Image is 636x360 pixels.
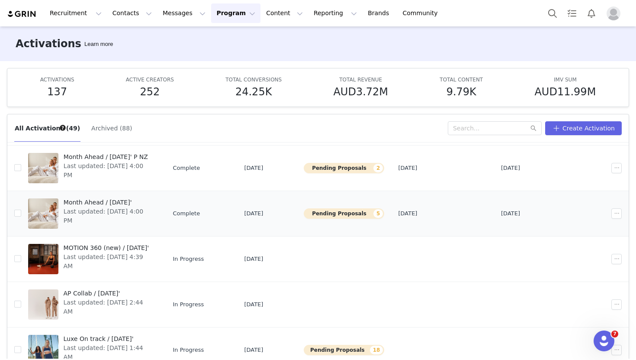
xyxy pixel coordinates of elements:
span: Last updated: [DATE] 4:39 AM [64,253,154,271]
a: Tasks [562,3,581,23]
span: [DATE] [398,209,417,218]
span: MOTION 360 (new) / [DATE]' [64,243,154,253]
h5: 9.79K [446,84,476,100]
span: Complete [173,164,200,172]
h5: 24.25K [235,84,272,100]
span: AP Collab / [DATE]' [64,289,154,298]
button: Content [261,3,308,23]
a: Community [398,3,447,23]
a: Brands [363,3,397,23]
span: [DATE] [501,209,520,218]
button: Program [211,3,260,23]
span: IMV SUM [554,77,577,83]
h5: 137 [47,84,67,100]
span: [DATE] [398,164,417,172]
button: Recruitment [45,3,107,23]
span: TOTAL CONVERSIONS [225,77,282,83]
span: In Progress [173,346,204,354]
iframe: Intercom live chat [594,331,614,351]
a: AP Collab / [DATE]'Last updated: [DATE] 2:44 AM [28,287,159,322]
span: [DATE] [244,209,263,218]
span: TOTAL REVENUE [339,77,382,83]
button: Pending Proposals18 [304,345,384,355]
button: Contacts [107,3,157,23]
button: Search [543,3,562,23]
span: [DATE] [244,255,263,263]
h3: Activations [16,36,81,52]
button: Messages [157,3,211,23]
span: In Progress [173,300,204,309]
span: [DATE] [501,164,520,172]
button: Create Activation [545,121,622,135]
span: In Progress [173,255,204,263]
button: Profile [601,6,629,20]
div: Tooltip anchor [83,40,115,49]
span: Month Ahead / [DATE]' P NZ [64,152,154,162]
button: Pending Proposals2 [304,163,384,173]
button: Pending Proposals5 [304,208,384,219]
span: [DATE] [244,164,263,172]
span: [DATE] [244,300,263,309]
div: Tooltip anchor [59,124,67,132]
img: grin logo [7,10,37,18]
input: Search... [448,121,542,135]
h5: 252 [140,84,160,100]
h5: AUD3.72M [333,84,388,100]
span: Last updated: [DATE] 2:44 AM [64,298,154,316]
span: 7 [611,331,618,337]
button: All Activations (49) [14,121,80,135]
i: icon: search [530,125,536,131]
button: Notifications [582,3,601,23]
span: Month Ahead / [DATE]' [64,198,154,207]
span: Last updated: [DATE] 4:00 PM [64,162,154,180]
a: MOTION 360 (new) / [DATE]'Last updated: [DATE] 4:39 AM [28,242,159,276]
span: ACTIVE CREATORS [126,77,174,83]
span: TOTAL CONTENT [440,77,483,83]
button: Archived (88) [91,121,132,135]
span: Luxe On track / [DATE]' [64,334,154,344]
span: [DATE] [244,346,263,354]
a: Month Ahead / [DATE]' P NZLast updated: [DATE] 4:00 PM [28,151,159,185]
span: ACTIVATIONS [40,77,74,83]
h5: AUD11.99M [534,84,596,100]
button: Reporting [308,3,362,23]
span: Complete [173,209,200,218]
a: Month Ahead / [DATE]'Last updated: [DATE] 4:00 PM [28,196,159,231]
span: Last updated: [DATE] 4:00 PM [64,207,154,225]
img: placeholder-profile.jpg [607,6,620,20]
